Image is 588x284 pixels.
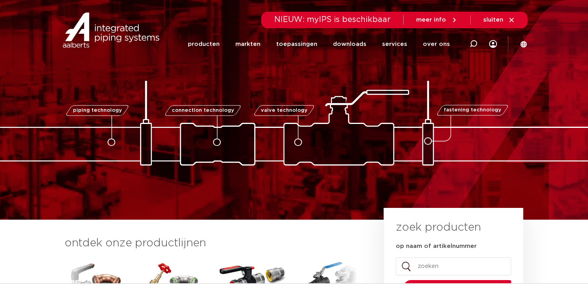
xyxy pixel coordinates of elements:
[274,16,391,24] span: NIEUW: myIPS is beschikbaar
[235,29,260,59] a: markten
[444,108,501,113] span: fastening technology
[333,29,366,59] a: downloads
[396,257,511,275] input: zoeken
[171,108,234,113] span: connection technology
[188,29,450,59] nav: Menu
[423,29,450,59] a: over ons
[65,235,357,251] h3: ontdek onze productlijnen
[261,108,308,113] span: valve technology
[73,108,122,113] span: piping technology
[382,29,407,59] a: services
[188,29,220,59] a: producten
[416,17,446,23] span: meer info
[483,16,515,24] a: sluiten
[416,16,458,24] a: meer info
[483,17,503,23] span: sluiten
[396,242,477,250] label: op naam of artikelnummer
[276,29,317,59] a: toepassingen
[396,220,481,235] h3: zoek producten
